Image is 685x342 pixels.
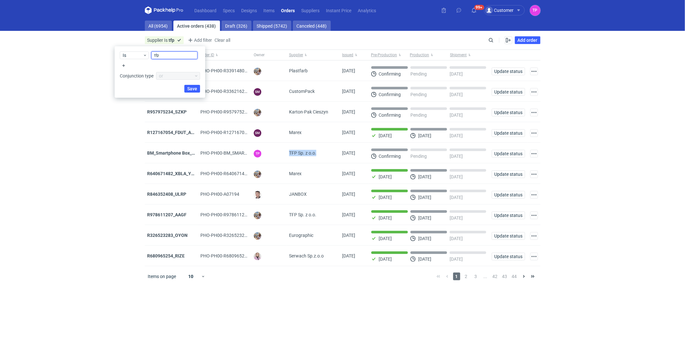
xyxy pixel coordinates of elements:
div: Marex [286,163,340,184]
strong: R326523283_OYON [147,233,188,238]
a: Analytics [355,6,380,14]
button: Update status [492,170,525,178]
p: [DATE] [450,92,463,97]
p: [DATE] [418,256,431,262]
div: Eurographic [286,225,340,246]
div: JANBOX [286,184,340,204]
strong: R846352408_ULRP [147,192,187,197]
span: Order ID [200,52,214,58]
p: [DATE] [418,174,431,179]
span: 43 [501,273,508,280]
input: Search [487,36,508,44]
p: Pending [410,71,427,76]
figcaption: TP [254,150,261,157]
p: [DATE] [450,256,463,262]
div: Supplier Is [145,36,175,44]
span: 05/09/2025 [342,212,356,217]
a: R680965254_RIZE [147,253,185,258]
img: Michał Palasek [254,232,261,240]
span: ... [482,273,489,280]
p: [DATE] [379,195,392,200]
a: Orders [278,6,298,14]
button: Update status [492,67,525,75]
button: Pre-Production [369,50,409,60]
span: Update status [495,131,522,135]
span: 09/09/2025 [342,130,356,135]
span: TFP Sp. z o.o. [289,150,316,156]
img: Michał Palasek [254,109,261,116]
button: Actions [530,170,538,178]
span: Marex [289,170,302,177]
figcaption: SM [254,129,261,137]
button: Actions [530,253,538,260]
p: [DATE] [450,174,463,179]
button: Update status [492,129,525,137]
img: Michał Palasek [254,212,261,219]
span: Update status [495,151,522,156]
span: PHO-PH00-R957975234_SZKP [200,109,262,114]
button: Add filter [186,36,213,44]
strong: tfp [169,38,175,43]
span: Update status [495,254,522,259]
span: Update status [495,193,522,197]
span: PHO-PH00-R336216200_WPCY [200,89,264,94]
p: [DATE] [450,195,463,200]
a: All (6954) [145,21,172,31]
p: [DATE] [450,154,463,159]
a: Items [260,6,278,14]
span: 42 [492,273,499,280]
span: Update status [495,172,522,176]
span: PHO-PH00-R680965254_RIZE [200,253,261,258]
button: Actions [530,67,538,75]
span: Owner [254,52,265,58]
span: 05/09/2025 [342,233,356,238]
a: R127167054_FDUT_ACTL [147,130,200,135]
a: R957975234_SZKP [147,109,187,114]
span: 1 [453,273,460,280]
button: 99+ [469,5,479,15]
a: Shipped (5742) [253,21,291,31]
a: Specs [220,6,238,14]
button: Actions [530,129,538,137]
span: Marex [289,129,302,136]
p: [DATE] [450,215,463,221]
button: Actions [530,88,538,96]
a: Designs [238,6,260,14]
span: Update status [495,110,522,115]
span: 08/09/2025 [342,171,356,176]
span: Add filter [187,36,212,44]
span: TFP Sp. z o.o. [289,212,316,218]
span: 08/09/2025 [342,192,356,197]
span: Clear all [215,38,231,42]
span: Update status [495,234,522,238]
button: Update status [492,191,525,199]
p: [DATE] [418,133,431,138]
p: [DATE] [418,215,431,221]
button: Customer [484,5,530,15]
span: 2 [463,273,470,280]
p: Confirming [379,71,401,76]
a: R978611207_AAGF [147,212,187,217]
button: Clear all [215,36,231,44]
button: Supplier [286,50,340,60]
p: Confirming [379,154,401,159]
span: Items on page [148,273,176,280]
span: Issued [342,52,354,58]
span: Update status [495,69,522,74]
p: Confirming [379,92,401,97]
span: Update status [495,213,522,218]
span: Update status [495,90,522,94]
a: Add order [515,36,540,44]
svg: Packhelp Pro [145,6,183,14]
button: TP [530,5,540,16]
figcaption: SM [254,88,261,96]
div: TFP Sp. z o.o. [286,204,340,225]
button: Update status [492,88,525,96]
button: Actions [530,191,538,199]
div: 10 [180,272,201,281]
